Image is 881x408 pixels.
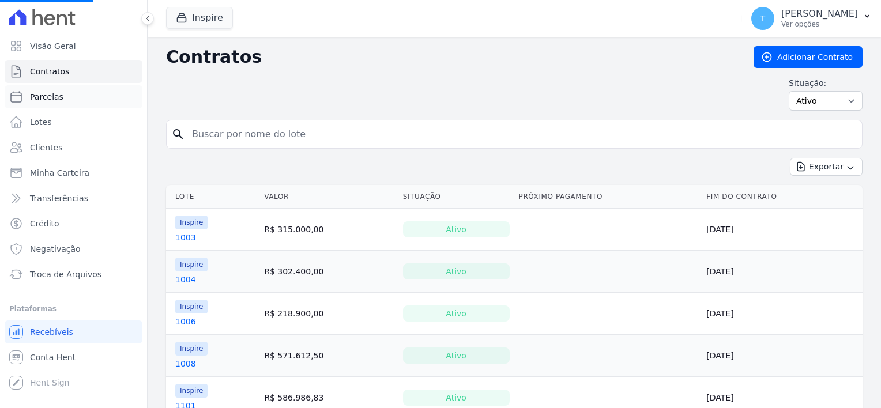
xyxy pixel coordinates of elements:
span: Lotes [30,116,52,128]
a: Visão Geral [5,35,142,58]
span: T [760,14,766,22]
span: Minha Carteira [30,167,89,179]
td: R$ 302.400,00 [259,251,398,293]
button: Exportar [790,158,863,176]
a: 1006 [175,316,196,327]
td: R$ 571.612,50 [259,335,398,377]
a: 1004 [175,274,196,285]
td: R$ 218.900,00 [259,293,398,335]
th: Fim do Contrato [702,185,863,209]
a: Crédito [5,212,142,235]
td: [DATE] [702,335,863,377]
a: 1008 [175,358,196,369]
span: Contratos [30,66,69,77]
span: Troca de Arquivos [30,269,101,280]
a: Recebíveis [5,320,142,343]
a: Negativação [5,237,142,260]
th: Próximo Pagamento [514,185,702,209]
span: Inspire [175,216,208,229]
p: [PERSON_NAME] [781,8,858,20]
span: Conta Hent [30,352,76,363]
a: Lotes [5,111,142,134]
td: [DATE] [702,209,863,251]
a: Clientes [5,136,142,159]
span: Visão Geral [30,40,76,52]
th: Valor [259,185,398,209]
a: Troca de Arquivos [5,263,142,286]
div: Ativo [403,221,510,237]
div: Ativo [403,263,510,279]
a: 1003 [175,232,196,243]
td: R$ 315.000,00 [259,209,398,251]
input: Buscar por nome do lote [185,123,857,146]
span: Crédito [30,218,59,229]
a: Contratos [5,60,142,83]
span: Inspire [175,342,208,356]
a: Transferências [5,187,142,210]
h2: Contratos [166,47,735,67]
span: Negativação [30,243,81,255]
span: Parcelas [30,91,63,103]
a: Adicionar Contrato [754,46,863,68]
a: Conta Hent [5,346,142,369]
span: Inspire [175,384,208,398]
div: Ativo [403,305,510,322]
span: Inspire [175,300,208,313]
div: Plataformas [9,302,138,316]
i: search [171,127,185,141]
button: Inspire [166,7,233,29]
a: Parcelas [5,85,142,108]
label: Situação: [789,77,863,89]
th: Situação [398,185,514,209]
p: Ver opções [781,20,858,29]
td: [DATE] [702,251,863,293]
span: Recebíveis [30,326,73,338]
span: Transferências [30,192,88,204]
a: Minha Carteira [5,161,142,184]
div: Ativo [403,347,510,364]
div: Ativo [403,390,510,406]
span: Inspire [175,258,208,271]
th: Lote [166,185,259,209]
span: Clientes [30,142,62,153]
button: T [PERSON_NAME] Ver opções [742,2,881,35]
td: [DATE] [702,293,863,335]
